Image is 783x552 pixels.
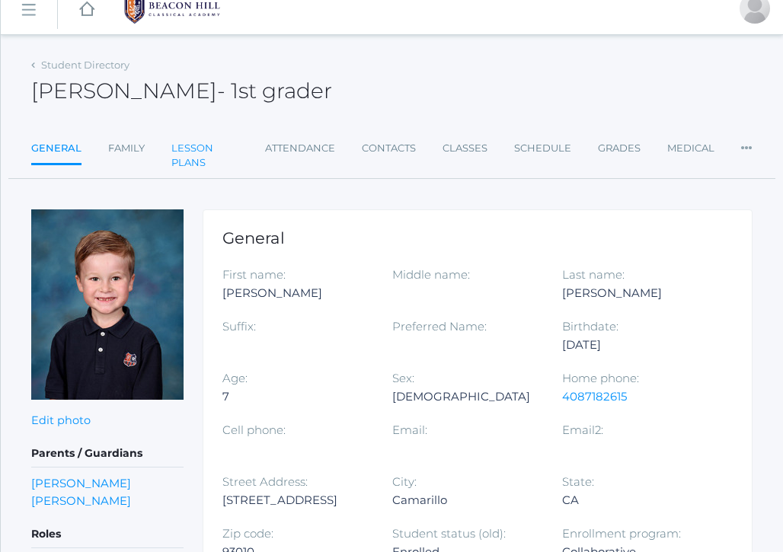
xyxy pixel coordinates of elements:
[31,209,184,400] img: Theodore Smith
[31,441,184,467] h5: Parents / Guardians
[562,474,594,489] label: State:
[222,284,369,302] div: [PERSON_NAME]
[222,267,286,282] label: First name:
[31,133,81,166] a: General
[392,474,417,489] label: City:
[562,423,603,437] label: Email2:
[562,371,639,385] label: Home phone:
[562,284,709,302] div: [PERSON_NAME]
[222,371,248,385] label: Age:
[222,423,286,437] label: Cell phone:
[31,474,131,492] a: [PERSON_NAME]
[108,133,145,164] a: Family
[392,388,539,406] div: [DEMOGRAPHIC_DATA]
[31,492,131,509] a: [PERSON_NAME]
[562,491,709,509] div: CA
[514,133,571,164] a: Schedule
[667,133,714,164] a: Medical
[222,526,273,541] label: Zip code:
[392,491,539,509] div: Camarillo
[222,474,308,489] label: Street Address:
[171,133,238,178] a: Lesson Plans
[392,423,427,437] label: Email:
[217,78,332,104] span: - 1st grader
[31,413,91,427] a: Edit photo
[562,336,709,354] div: [DATE]
[598,133,641,164] a: Grades
[31,522,184,547] h5: Roles
[222,319,256,333] label: Suffix:
[562,389,627,404] a: 4087182615
[222,491,369,509] div: [STREET_ADDRESS]
[392,319,487,333] label: Preferred Name:
[41,59,129,71] a: Student Directory
[562,526,681,541] label: Enrollment program:
[31,79,332,103] h2: [PERSON_NAME]
[392,371,414,385] label: Sex:
[222,229,733,247] h1: General
[562,267,625,282] label: Last name:
[443,133,487,164] a: Classes
[265,133,335,164] a: Attendance
[392,267,470,282] label: Middle name:
[362,133,416,164] a: Contacts
[562,319,618,333] label: Birthdate:
[222,388,369,406] div: 7
[392,526,506,541] label: Student status (old):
